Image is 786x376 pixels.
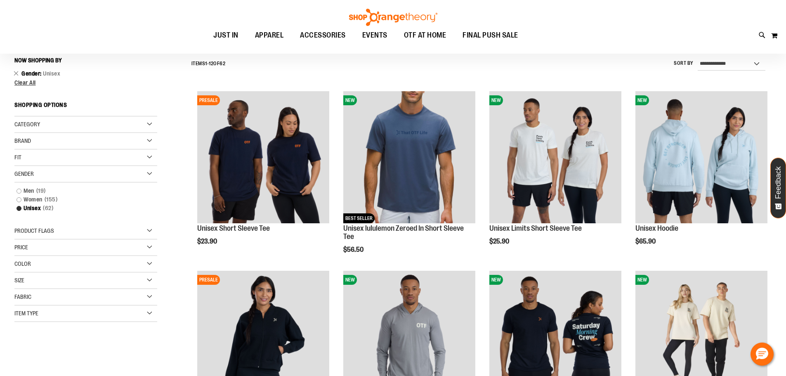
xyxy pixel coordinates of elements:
[42,195,60,204] span: 155
[343,95,357,105] span: NEW
[339,87,479,274] div: product
[635,91,767,223] img: Image of Unisex Hoodie
[343,213,375,223] span: BEST SELLER
[489,275,503,285] span: NEW
[205,26,247,45] a: JUST IN
[343,246,365,253] span: $56.50
[197,91,329,223] img: Image of Unisex Short Sleeve Tee
[635,224,678,232] a: Unisex Hoodie
[343,91,475,225] a: Unisex lululemon Zeroed In Short Sleeve TeeNEWBEST SELLER
[14,121,40,128] span: Category
[404,26,446,45] span: OTF AT HOME
[12,187,149,195] a: Men19
[14,98,157,116] strong: Shopping Options
[354,26,396,45] a: EVENTS
[770,158,786,218] button: Feedback - Show survey
[300,26,346,45] span: ACCESSORIES
[489,224,582,232] a: Unisex Limits Short Sleeve Tee
[14,170,34,177] span: Gender
[454,26,526,45] a: FINAL PUSH SALE
[255,26,284,45] span: APPAREL
[14,310,38,317] span: Item Type
[41,204,55,213] span: 62
[14,244,28,251] span: Price
[343,275,357,285] span: NEW
[43,70,60,77] span: Unisex
[197,275,220,285] span: PRESALE
[489,91,621,223] img: Image of Unisex BB Limits Tee
[635,238,657,245] span: $65.90
[774,166,782,199] span: Feedback
[631,87,772,266] div: product
[14,80,157,85] a: Clear All
[197,95,220,105] span: PRESALE
[485,87,625,266] div: product
[751,343,774,366] button: Hello, have a question? Let’s chat.
[489,91,621,225] a: Image of Unisex BB Limits TeeNEW
[14,53,66,67] button: Now Shopping by
[489,238,510,245] span: $25.90
[14,293,31,300] span: Fabric
[14,227,54,234] span: Product Flags
[489,95,503,105] span: NEW
[14,137,31,144] span: Brand
[213,26,238,45] span: JUST IN
[674,60,694,67] label: Sort By
[220,61,225,66] span: 62
[191,57,226,70] h2: Items - of
[343,91,475,223] img: Unisex lululemon Zeroed In Short Sleeve Tee
[14,260,31,267] span: Color
[14,79,36,86] span: Clear All
[463,26,518,45] span: FINAL PUSH SALE
[343,224,464,241] a: Unisex lululemon Zeroed In Short Sleeve Tee
[396,26,455,45] a: OTF AT HOME
[348,9,439,26] img: Shop Orangetheory
[12,195,149,204] a: Women155
[14,154,21,161] span: Fit
[209,61,213,66] span: 12
[292,26,354,45] a: ACCESSORIES
[635,91,767,225] a: Image of Unisex HoodieNEW
[362,26,387,45] span: EVENTS
[34,187,48,195] span: 19
[635,95,649,105] span: NEW
[197,224,270,232] a: Unisex Short Sleeve Tee
[12,204,149,213] a: Unisex62
[21,70,43,77] span: Gender
[197,91,329,225] a: Image of Unisex Short Sleeve TeePRESALE
[247,26,292,45] a: APPAREL
[197,238,218,245] span: $23.90
[193,87,333,266] div: product
[635,275,649,285] span: NEW
[14,277,24,284] span: Size
[205,61,207,66] span: 1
